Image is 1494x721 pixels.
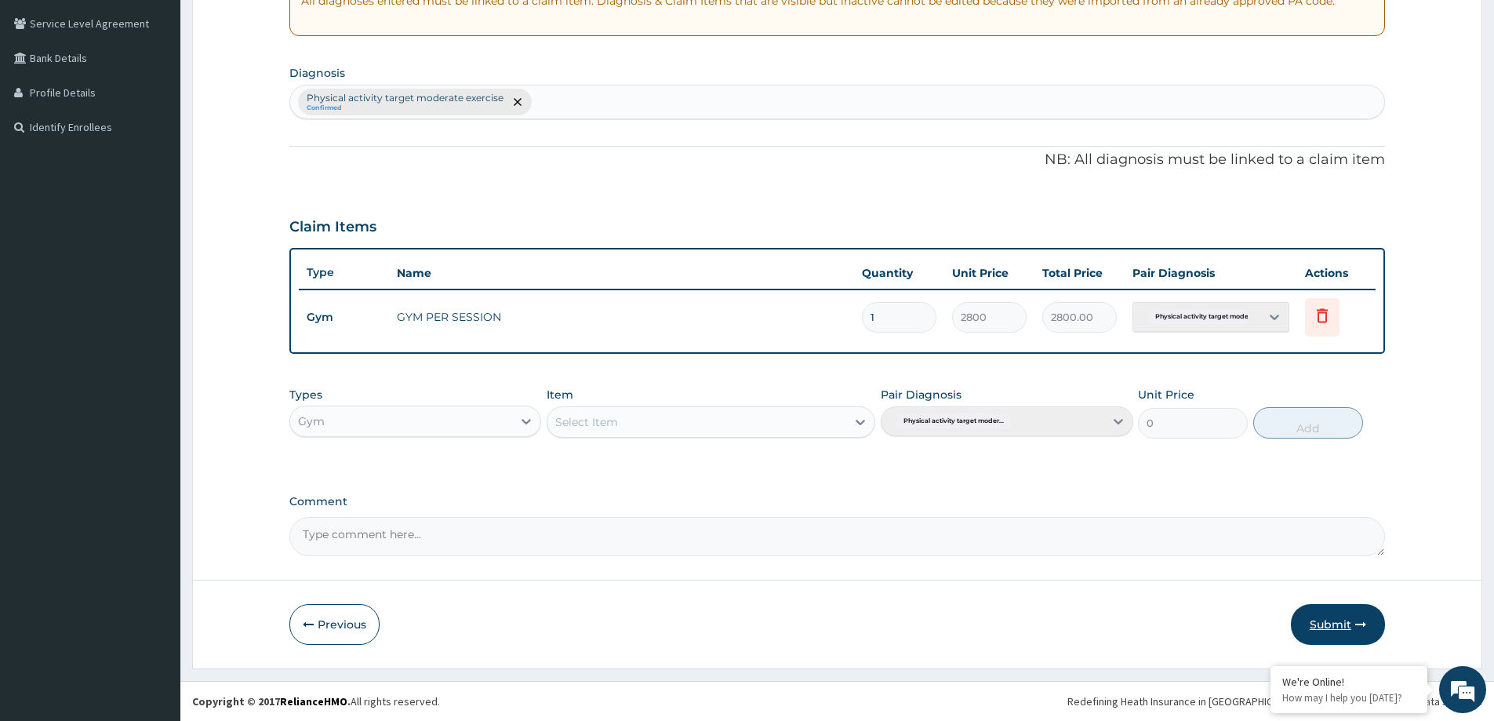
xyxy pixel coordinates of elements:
label: Item [547,387,573,402]
span: We're online! [91,198,216,356]
label: Pair Diagnosis [881,387,961,402]
td: Gym [299,303,389,332]
button: Add [1253,407,1363,439]
img: d_794563401_company_1708531726252_794563401 [29,78,64,118]
td: GYM PER SESSION [389,301,854,333]
th: Pair Diagnosis [1125,257,1297,289]
div: We're Online! [1282,675,1416,689]
footer: All rights reserved. [180,681,1494,721]
th: Type [299,258,389,287]
label: Comment [289,495,1385,508]
th: Name [389,257,854,289]
div: Minimize live chat window [257,8,295,46]
div: Chat with us now [82,88,264,108]
h3: Claim Items [289,219,376,236]
p: How may I help you today? [1282,691,1416,705]
a: RelianceHMO [280,694,347,708]
button: Submit [1291,604,1385,645]
div: Redefining Heath Insurance in [GEOGRAPHIC_DATA] using Telemedicine and Data Science! [1067,694,1482,709]
button: Previous [289,604,380,645]
strong: Copyright © 2017 . [192,694,351,708]
th: Actions [1297,257,1376,289]
th: Unit Price [944,257,1034,289]
p: NB: All diagnosis must be linked to a claim item [289,150,1385,170]
th: Quantity [854,257,944,289]
label: Diagnosis [289,65,345,81]
label: Types [289,388,322,402]
div: Gym [298,413,325,429]
div: Select Item [555,414,618,430]
th: Total Price [1034,257,1125,289]
label: Unit Price [1138,387,1194,402]
textarea: Type your message and hit 'Enter' [8,428,299,483]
